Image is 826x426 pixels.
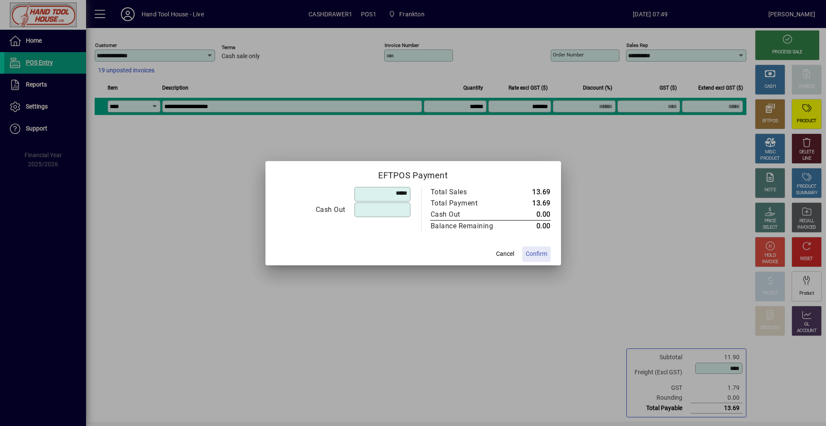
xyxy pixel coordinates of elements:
td: 0.00 [512,209,551,221]
td: 13.69 [512,187,551,198]
div: Cash Out [276,205,345,215]
td: Total Sales [430,187,512,198]
td: Total Payment [430,198,512,209]
span: Cancel [496,249,514,258]
td: 0.00 [512,220,551,232]
button: Confirm [522,246,551,262]
span: Confirm [526,249,547,258]
div: Balance Remaining [431,221,503,231]
h2: EFTPOS Payment [265,161,561,186]
div: Cash Out [431,209,503,220]
td: 13.69 [512,198,551,209]
button: Cancel [491,246,519,262]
